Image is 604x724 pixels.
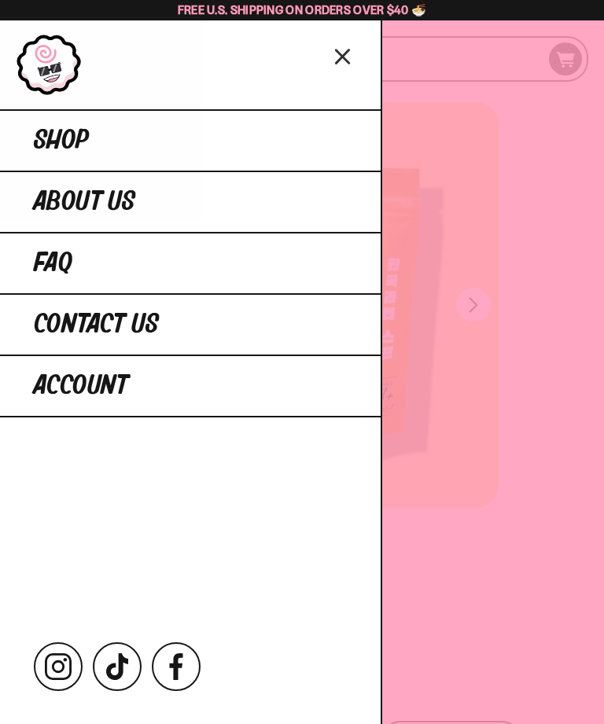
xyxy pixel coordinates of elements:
span: Free U.S. Shipping on Orders over $40 🍜 [178,2,427,17]
button: Close menu [330,42,357,69]
span: Contact Us [34,311,159,339]
span: About Us [34,188,135,216]
span: Account [34,372,128,400]
span: FAQ [34,249,72,277]
span: Shop [34,127,89,155]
